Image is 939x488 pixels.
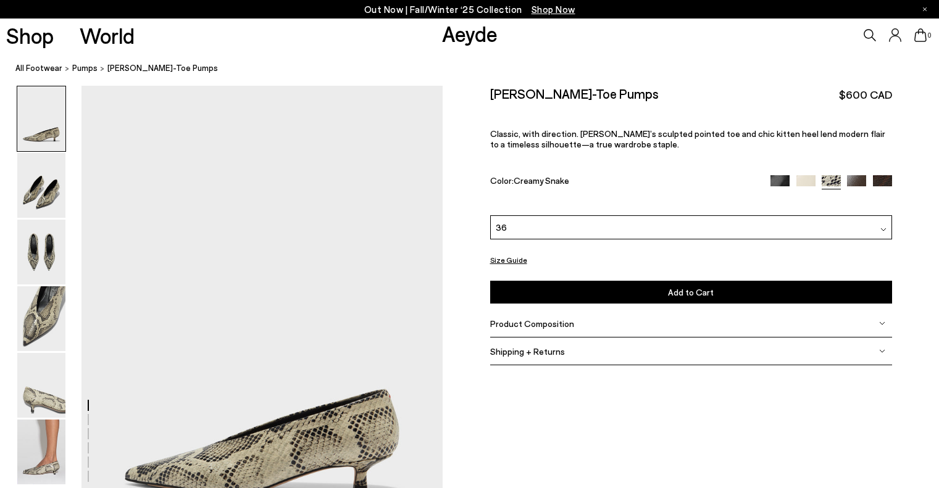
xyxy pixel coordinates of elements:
[17,153,65,218] img: Clara Pointed-Toe Pumps - Image 2
[72,63,98,73] span: pumps
[532,4,575,15] span: Navigate to /collections/new-in
[17,420,65,484] img: Clara Pointed-Toe Pumps - Image 6
[490,318,574,329] span: Product Composition
[17,353,65,418] img: Clara Pointed-Toe Pumps - Image 5
[668,287,714,297] span: Add to Cart
[927,32,933,39] span: 0
[490,252,527,268] button: Size Guide
[880,226,887,233] img: svg%3E
[514,175,569,186] span: Creamy Snake
[364,2,575,17] p: Out Now | Fall/Winter ‘25 Collection
[80,25,135,46] a: World
[879,348,885,354] img: svg%3E
[107,62,218,75] span: [PERSON_NAME]-Toe Pumps
[17,286,65,351] img: Clara Pointed-Toe Pumps - Image 4
[17,86,65,151] img: Clara Pointed-Toe Pumps - Image 1
[879,320,885,326] img: svg%3E
[15,62,62,75] a: All Footwear
[442,20,498,46] a: Aeyde
[72,62,98,75] a: pumps
[839,87,892,102] span: $600 CAD
[6,25,54,46] a: Shop
[496,221,507,234] span: 36
[490,281,892,304] button: Add to Cart
[17,220,65,284] img: Clara Pointed-Toe Pumps - Image 3
[15,52,939,86] nav: breadcrumb
[490,86,659,101] h2: [PERSON_NAME]-Toe Pumps
[490,346,565,357] span: Shipping + Returns
[490,128,892,149] p: Classic, with direction. [PERSON_NAME]’s sculpted pointed toe and chic kitten heel lend modern fl...
[490,175,758,189] div: Color:
[914,28,927,42] a: 0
